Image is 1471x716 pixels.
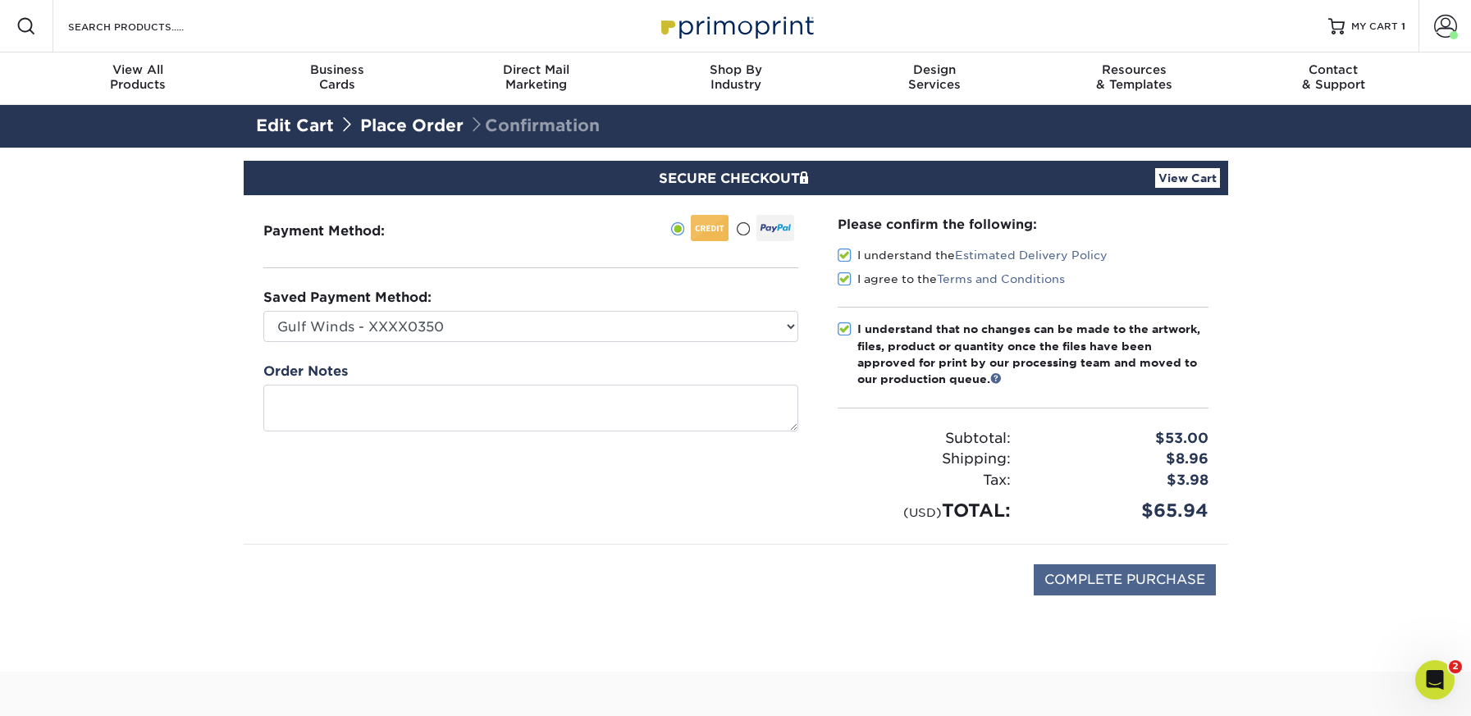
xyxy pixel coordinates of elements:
div: Products [39,62,238,92]
div: Cards [237,62,436,92]
div: $53.00 [1023,428,1221,449]
label: Saved Payment Method: [263,288,432,308]
a: Estimated Delivery Policy [955,249,1108,262]
label: I understand the [838,247,1108,263]
div: Shipping: [825,449,1023,470]
div: $65.94 [1023,497,1221,524]
div: $3.98 [1023,470,1221,491]
a: Contact& Support [1234,52,1433,105]
input: COMPLETE PURCHASE [1034,564,1216,595]
div: Services [835,62,1035,92]
a: Shop ByIndustry [636,52,835,105]
h3: Payment Method: [263,223,425,239]
label: Order Notes [263,362,348,381]
span: Business [237,62,436,77]
span: Resources [1035,62,1234,77]
label: I agree to the [838,271,1065,287]
span: View All [39,62,238,77]
small: (USD) [903,505,942,519]
div: I understand that no changes can be made to the artwork, files, product or quantity once the file... [857,321,1208,388]
a: Terms and Conditions [937,272,1065,285]
div: Marketing [436,62,636,92]
a: DesignServices [835,52,1035,105]
img: Primoprint [654,8,818,43]
input: SEARCH PRODUCTS..... [66,16,226,36]
a: Edit Cart [256,116,334,135]
span: Direct Mail [436,62,636,77]
a: View AllProducts [39,52,238,105]
a: Resources& Templates [1035,52,1234,105]
a: View Cart [1155,168,1220,188]
span: 1 [1401,21,1405,32]
div: & Templates [1035,62,1234,92]
div: Tax: [825,470,1023,491]
div: & Support [1234,62,1433,92]
iframe: Intercom live chat [1415,660,1455,700]
div: $8.96 [1023,449,1221,470]
div: TOTAL: [825,497,1023,524]
span: 2 [1449,660,1462,673]
span: SECURE CHECKOUT [659,171,813,186]
div: Please confirm the following: [838,215,1208,234]
span: Confirmation [468,116,600,135]
span: MY CART [1351,20,1398,34]
a: Place Order [360,116,464,135]
span: Design [835,62,1035,77]
span: Contact [1234,62,1433,77]
a: BusinessCards [237,52,436,105]
div: Industry [636,62,835,92]
div: Subtotal: [825,428,1023,449]
img: DigiCert Secured Site Seal [256,564,338,613]
a: Direct MailMarketing [436,52,636,105]
span: Shop By [636,62,835,77]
